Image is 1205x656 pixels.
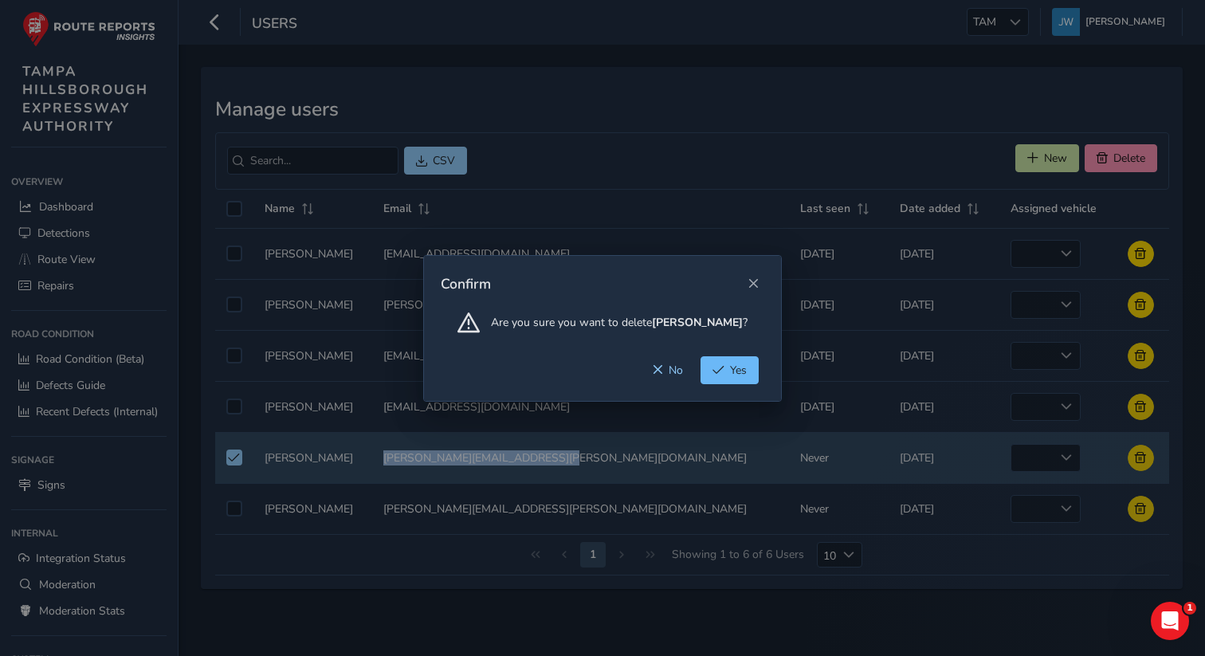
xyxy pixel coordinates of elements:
b: [PERSON_NAME] [652,315,743,330]
span: Are you sure you want to delete ? [491,315,748,330]
div: Confirm [441,274,742,293]
button: Yes [701,356,759,384]
span: No [669,363,683,378]
button: Close [742,273,764,295]
button: No [640,356,695,384]
iframe: Intercom live chat [1151,602,1189,640]
span: 1 [1183,602,1196,615]
span: Yes [730,363,747,378]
